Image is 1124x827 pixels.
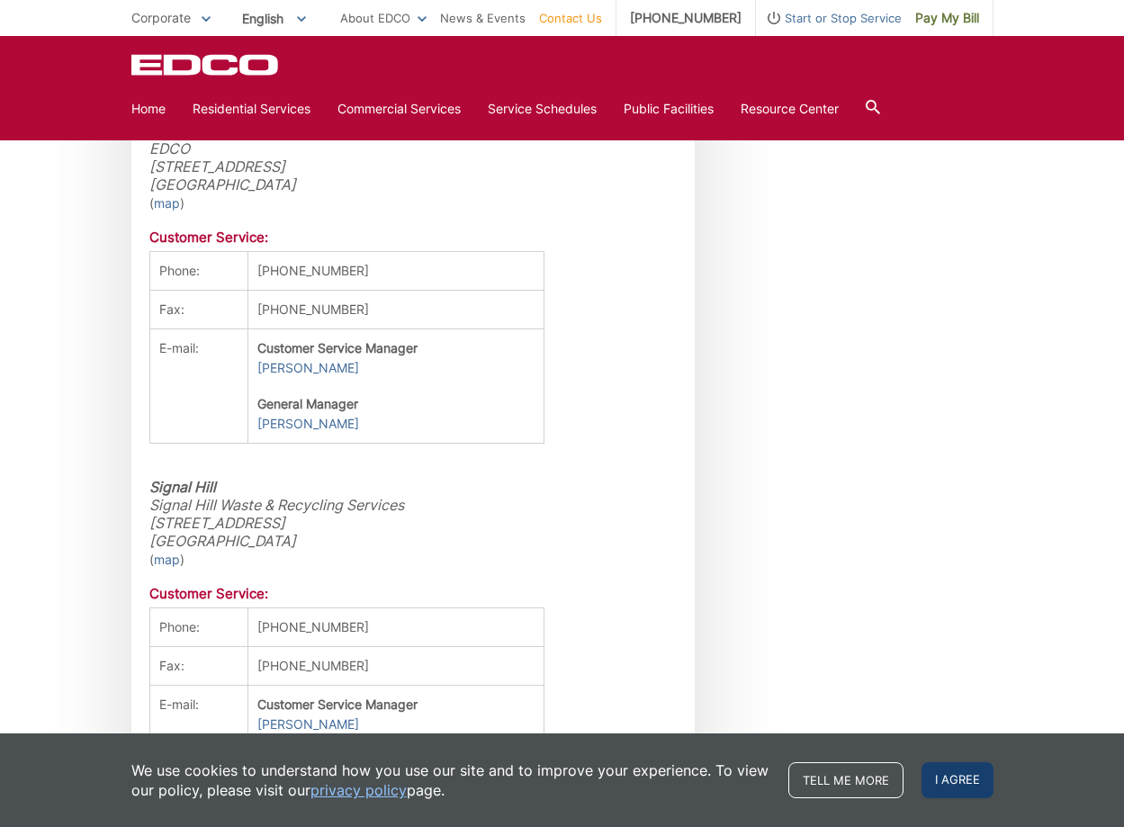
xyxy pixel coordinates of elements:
a: map [154,550,180,570]
h4: Customer Service: [149,586,677,602]
a: map [154,193,180,213]
span: Pay My Bill [915,8,979,28]
td: [PHONE_NUMBER] [247,647,544,686]
p: ( ) [149,550,677,570]
strong: Customer Service Manager [257,697,418,712]
span: Corporate [131,10,191,25]
td: Fax: [149,647,247,686]
td: E-mail: [149,686,247,800]
td: [PHONE_NUMBER] [247,252,544,291]
address: EDCO [STREET_ADDRESS] [GEOGRAPHIC_DATA] [149,121,677,193]
a: Home [131,99,166,119]
a: Contact Us [539,8,602,28]
a: Resource Center [741,99,839,119]
td: Fax: [149,291,247,329]
h4: Customer Service: [149,229,677,246]
span: I agree [922,762,994,798]
a: Public Facilities [624,99,714,119]
a: Commercial Services [337,99,461,119]
strong: Customer Service Manager [257,340,418,355]
a: Service Schedules [488,99,597,119]
a: EDCD logo. Return to the homepage. [131,54,281,76]
a: Tell me more [788,762,904,798]
td: [PHONE_NUMBER] [247,608,544,647]
a: About EDCO [340,8,427,28]
a: News & Events [440,8,526,28]
td: [PHONE_NUMBER] [247,291,544,329]
p: ( ) [149,193,677,213]
td: E-mail: [149,329,247,444]
a: [PERSON_NAME] [257,414,359,434]
td: Phone: [149,252,247,291]
strong: General Manager [257,396,358,411]
address: Signal Hill Waste & Recycling Services [STREET_ADDRESS] [GEOGRAPHIC_DATA] [149,478,677,550]
span: English [229,4,319,33]
strong: Signal Hill [149,478,216,496]
a: privacy policy [310,780,407,800]
a: Residential Services [193,99,310,119]
p: We use cookies to understand how you use our site and to improve your experience. To view our pol... [131,760,770,800]
a: [PERSON_NAME] [257,358,359,378]
td: Phone: [149,608,247,647]
a: [PERSON_NAME] [257,715,359,734]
